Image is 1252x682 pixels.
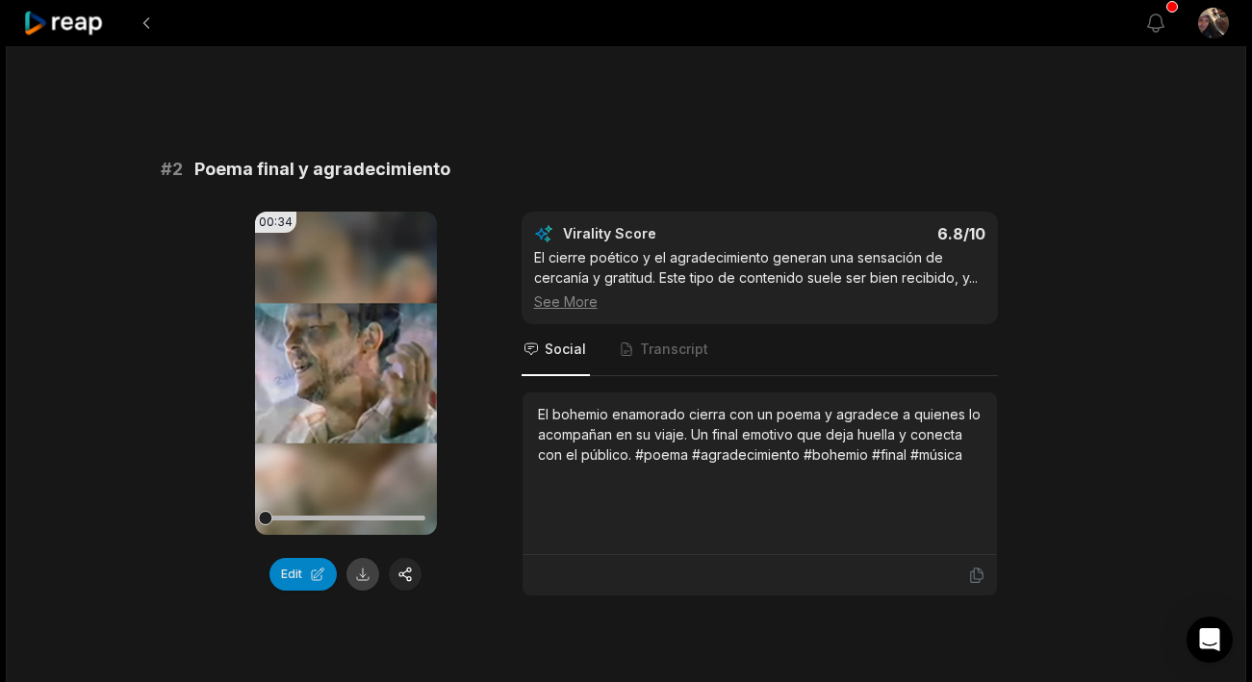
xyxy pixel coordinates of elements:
[194,156,450,183] span: Poema final y agradecimiento
[522,324,998,376] nav: Tabs
[161,156,183,183] span: # 2
[640,340,708,359] span: Transcript
[534,247,985,312] div: El cierre poético y el agradecimiento generan una sensación de cercanía y gratitud. Este tipo de ...
[534,291,985,312] div: See More
[538,404,982,465] div: El bohemio enamorado cierra con un poema y agradece a quienes lo acompañan en su viaje. Un final ...
[563,224,770,243] div: Virality Score
[545,340,586,359] span: Social
[255,212,437,535] video: Your browser does not support mp4 format.
[779,224,985,243] div: 6.8 /10
[269,558,337,591] button: Edit
[1187,617,1233,663] div: Open Intercom Messenger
